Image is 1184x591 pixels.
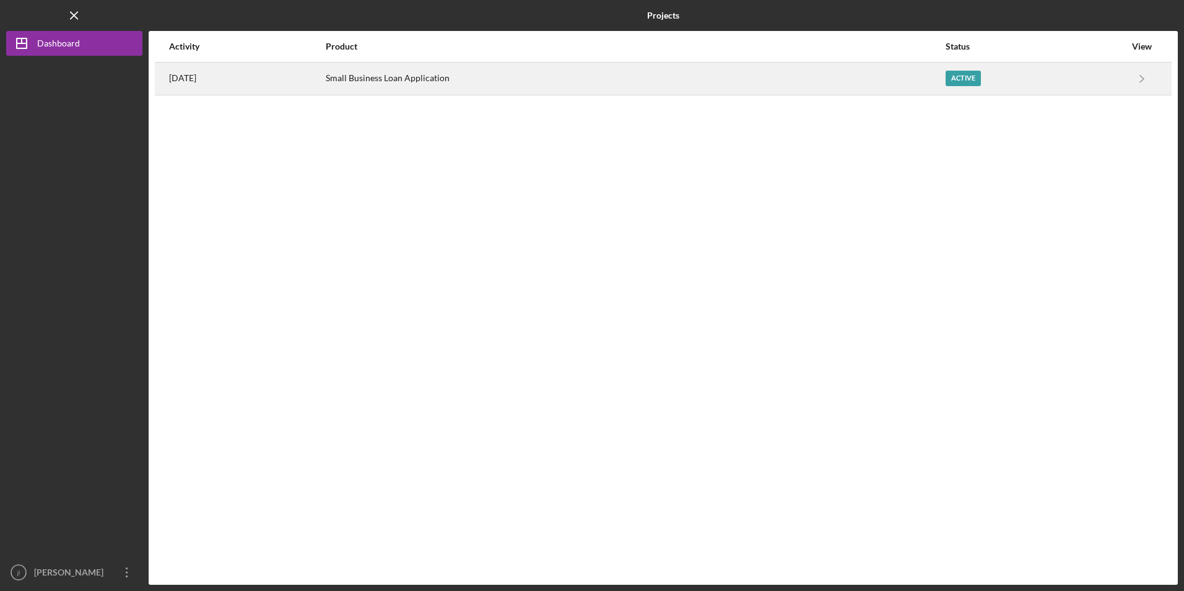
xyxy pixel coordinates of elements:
b: Projects [647,11,679,20]
div: Activity [169,42,324,51]
button: Dashboard [6,31,142,56]
div: Small Business Loan Application [326,63,944,94]
button: jl[PERSON_NAME] [6,560,142,585]
div: View [1126,42,1157,51]
div: Status [946,42,1125,51]
div: Dashboard [37,31,80,59]
time: 2025-08-20 16:41 [169,73,196,83]
div: Product [326,42,944,51]
div: [PERSON_NAME] [31,560,111,588]
text: jl [17,569,20,576]
div: Active [946,71,981,86]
